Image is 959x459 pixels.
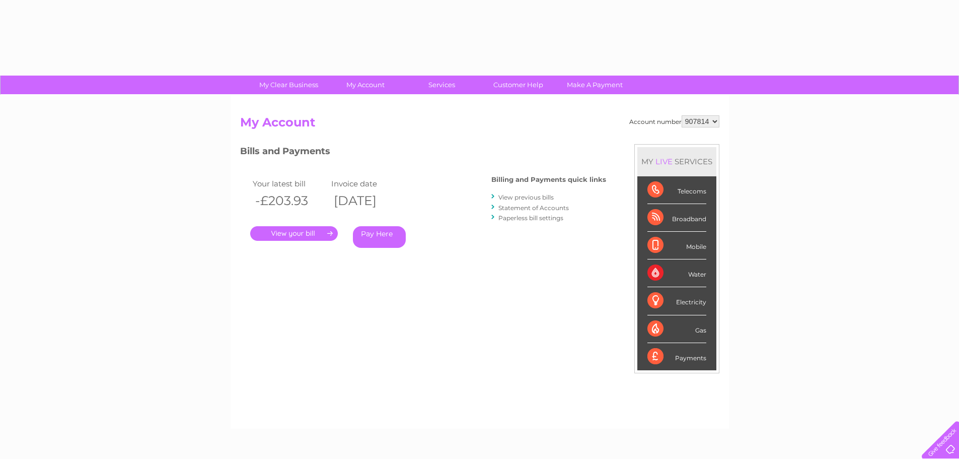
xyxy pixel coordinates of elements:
div: Account number [629,115,719,127]
div: Water [647,259,706,287]
h3: Bills and Payments [240,144,606,162]
a: Customer Help [477,76,560,94]
div: Broadband [647,204,706,232]
div: Mobile [647,232,706,259]
div: Telecoms [647,176,706,204]
div: Gas [647,315,706,343]
a: Statement of Accounts [498,204,569,212]
div: Electricity [647,287,706,315]
td: Your latest bill [250,177,329,190]
div: LIVE [653,157,675,166]
h2: My Account [240,115,719,135]
div: MY SERVICES [637,147,716,176]
a: Services [400,76,483,94]
th: [DATE] [329,190,407,211]
a: My Account [324,76,407,94]
th: -£203.93 [250,190,329,211]
div: Payments [647,343,706,370]
a: . [250,226,338,241]
a: View previous bills [498,193,554,201]
a: Paperless bill settings [498,214,563,222]
td: Invoice date [329,177,407,190]
h4: Billing and Payments quick links [491,176,606,183]
a: My Clear Business [247,76,330,94]
a: Make A Payment [553,76,636,94]
a: Pay Here [353,226,406,248]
